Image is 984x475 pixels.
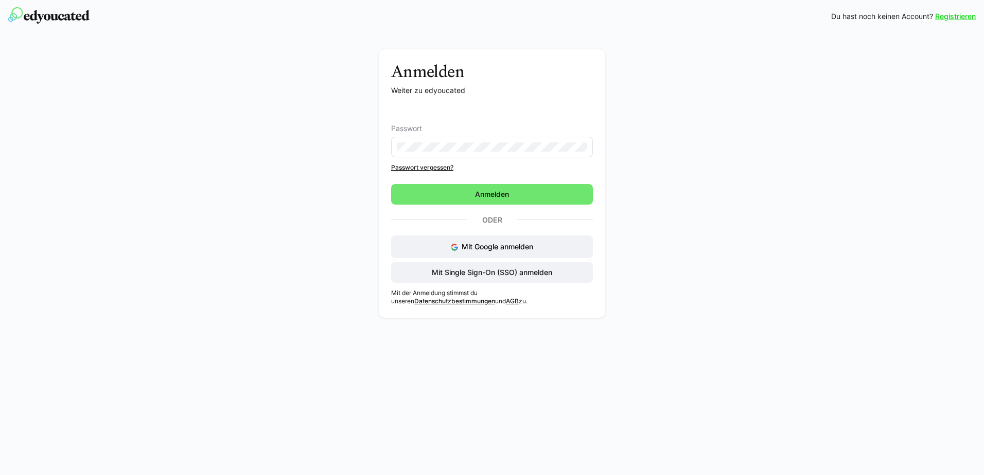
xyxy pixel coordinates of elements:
[430,267,554,278] span: Mit Single Sign-On (SSO) anmelden
[391,62,593,81] h3: Anmelden
[462,242,533,251] span: Mit Google anmelden
[8,7,90,24] img: edyoucated
[467,213,517,227] p: Oder
[391,235,593,258] button: Mit Google anmelden
[391,85,593,96] p: Weiter zu edyoucated
[391,124,422,133] span: Passwort
[391,262,593,283] button: Mit Single Sign-On (SSO) anmelden
[473,189,511,199] span: Anmelden
[391,184,593,205] button: Anmelden
[391,163,593,172] a: Passwort vergessen?
[831,11,933,22] span: Du hast noch keinen Account?
[414,297,495,305] a: Datenschutzbestimmungen
[935,11,976,22] a: Registrieren
[506,297,519,305] a: AGB
[391,289,593,305] p: Mit der Anmeldung stimmst du unseren und zu.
